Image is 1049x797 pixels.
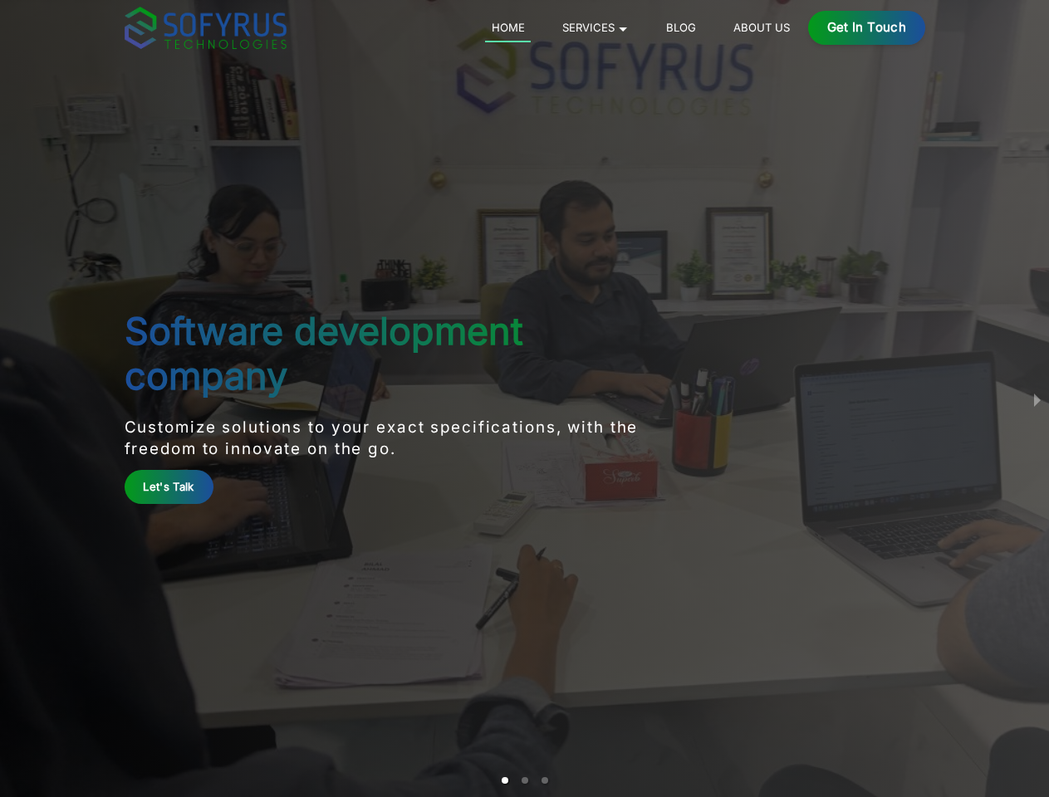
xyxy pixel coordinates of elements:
li: slide item 1 [502,777,508,784]
a: Let's Talk [125,470,213,504]
a: Blog [659,17,702,37]
h1: Software development company [125,309,659,398]
p: Customize solutions to your exact specifications, with the freedom to innovate on the go. [125,417,659,461]
img: sofyrus [125,7,287,49]
a: Get in Touch [808,11,925,45]
li: slide item 3 [542,777,548,784]
a: Home [485,17,531,42]
li: slide item 2 [522,777,528,784]
a: Services 🞃 [556,17,635,37]
a: About Us [727,17,796,37]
